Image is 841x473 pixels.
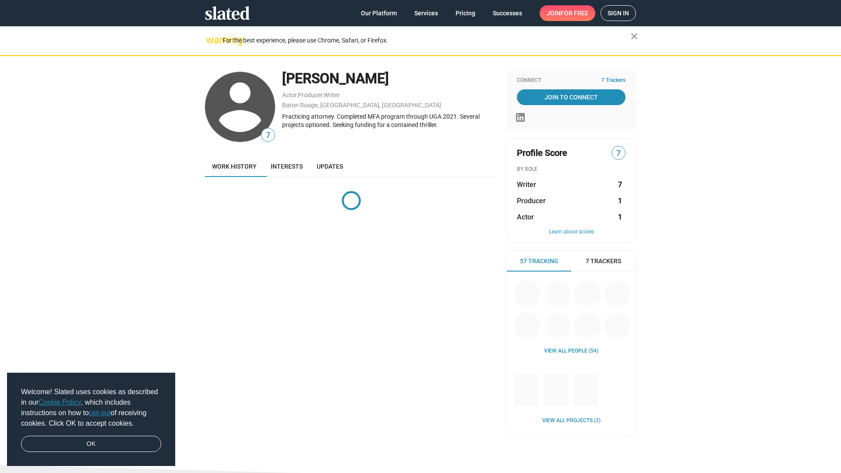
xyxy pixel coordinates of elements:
mat-icon: warning [206,35,216,45]
a: Work history [205,156,264,177]
div: BY ROLE [517,166,625,173]
mat-icon: close [629,31,640,42]
span: Actor [517,212,534,222]
span: 7 [261,130,275,141]
span: 7 Trackers [586,257,621,265]
a: Joinfor free [540,5,595,21]
span: Services [414,5,438,21]
span: Successes [493,5,522,21]
a: Our Platform [354,5,404,21]
span: Pricing [456,5,475,21]
a: Successes [486,5,529,21]
span: Our Platform [361,5,397,21]
div: [PERSON_NAME] [282,69,498,88]
span: 57 Tracking [520,257,558,265]
span: Updates [317,163,343,170]
span: Interests [271,163,303,170]
span: Welcome! Slated uses cookies as described in our , which includes instructions on how to of recei... [21,387,161,429]
strong: 7 [618,180,622,189]
a: Join To Connect [517,89,625,105]
a: View all Projects (3) [542,417,601,424]
a: Baton Rouge, [GEOGRAPHIC_DATA], [GEOGRAPHIC_DATA] [282,102,441,109]
span: 7 Trackers [601,77,625,84]
span: 7 [612,148,625,159]
div: Connect [517,77,625,84]
div: Practicing attorney. Completed MFA program through UGA 2021. Several projects optioned. Seeking f... [282,113,498,129]
strong: 1 [618,196,622,205]
div: cookieconsent [7,373,175,466]
a: Updates [310,156,350,177]
span: Join [547,5,588,21]
a: opt-out [89,409,111,417]
div: For the best experience, please use Chrome, Safari, or Firefox. [223,35,631,46]
a: Actor [282,92,297,99]
a: Writer [324,92,340,99]
span: Profile Score [517,147,567,159]
a: Pricing [449,5,482,21]
a: dismiss cookie message [21,436,161,452]
a: Services [407,5,445,21]
a: Producer [298,92,323,99]
button: Learn about scores [517,229,625,236]
a: Cookie Policy [39,399,81,406]
a: Interests [264,156,310,177]
span: Producer [517,196,546,205]
span: , [297,93,298,98]
span: Sign in [608,6,629,21]
a: View all People (54) [544,348,598,355]
span: for free [561,5,588,21]
strong: 1 [618,212,622,222]
span: , [323,93,324,98]
span: Writer [517,180,536,189]
a: Sign in [601,5,636,21]
span: Work history [212,163,257,170]
span: Join To Connect [519,89,624,105]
